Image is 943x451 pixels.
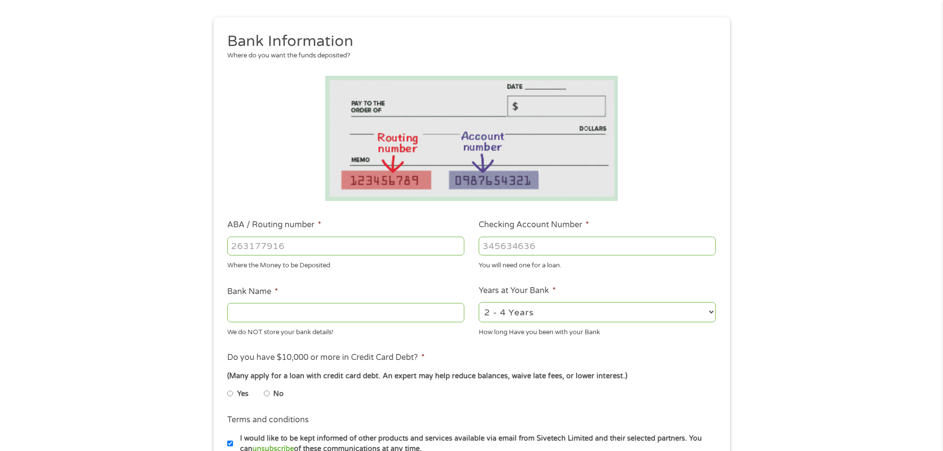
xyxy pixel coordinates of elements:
[227,287,278,297] label: Bank Name
[227,257,464,271] div: Where the Money to be Deposited
[227,324,464,337] div: We do NOT store your bank details!
[237,389,248,400] label: Yes
[479,257,716,271] div: You will need one for a loan.
[227,352,425,363] label: Do you have $10,000 or more in Credit Card Debt?
[227,371,715,382] div: (Many apply for a loan with credit card debt. An expert may help reduce balances, waive late fees...
[273,389,284,400] label: No
[227,220,321,230] label: ABA / Routing number
[479,286,556,296] label: Years at Your Bank
[227,51,708,61] div: Where do you want the funds deposited?
[479,324,716,337] div: How long Have you been with your Bank
[479,237,716,255] input: 345634636
[479,220,589,230] label: Checking Account Number
[227,32,708,51] h2: Bank Information
[325,76,618,201] img: Routing number location
[227,415,309,425] label: Terms and conditions
[227,237,464,255] input: 263177916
